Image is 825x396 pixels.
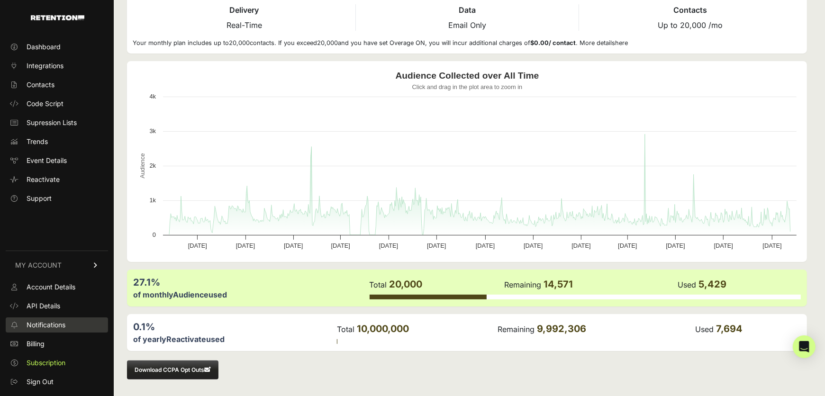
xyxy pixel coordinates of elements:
a: MY ACCOUNT [6,251,108,279]
div: 0.1% [133,320,336,333]
span: Trends [27,137,48,146]
a: Account Details [6,279,108,295]
span: Email Only [448,20,486,30]
a: Notifications [6,317,108,333]
text: 3k [149,127,156,135]
label: Audience [173,290,209,299]
span: Subscription [27,358,65,368]
text: [DATE] [188,242,207,249]
label: Remaining [498,324,535,334]
a: Event Details [6,153,108,168]
a: Dashboard [6,39,108,54]
span: Event Details [27,156,67,165]
text: Click and drag in the plot area to zoom in [412,83,523,90]
small: Your monthly plan includes up to contacts. If you exceed and you have set Overage ON, you will in... [133,39,628,46]
span: Dashboard [27,42,61,52]
span: Supression Lists [27,118,77,127]
a: Reactivate [6,172,108,187]
img: Retention.com [31,15,84,20]
a: Code Script [6,96,108,111]
label: Used [695,324,714,334]
span: Contacts [27,80,54,90]
svg: Audience Collected over All Time [133,67,801,256]
h4: Data [356,4,578,16]
text: [DATE] [284,242,303,249]
text: Audience [139,153,146,178]
text: [DATE] [331,242,350,249]
text: 0 [153,231,156,238]
strong: / contact [530,39,576,46]
label: Reactivate [166,334,206,344]
span: Up to 20,000 /mo [658,20,723,30]
button: Download CCPA Opt Outs [127,360,218,379]
text: [DATE] [524,242,543,249]
text: 4k [149,93,156,100]
a: here [615,39,628,46]
a: Support [6,191,108,206]
label: Remaining [504,280,541,289]
text: [DATE] [476,242,495,249]
text: [DATE] [618,242,637,249]
h4: Contacts [579,4,801,16]
text: [DATE] [763,242,782,249]
text: Audience Collected over All Time [396,71,539,81]
span: MY ACCOUNT [15,261,62,270]
label: Used [678,280,696,289]
a: Supression Lists [6,115,108,130]
span: 14,571 [544,279,573,290]
span: Code Script [27,99,63,108]
span: $0.00 [530,39,549,46]
div: Open Intercom Messenger [793,335,816,358]
span: 20,000 [229,39,250,46]
a: Trends [6,134,108,149]
text: 1k [149,197,156,204]
span: Support [27,194,52,203]
div: 27.1% [133,276,369,289]
a: Integrations [6,58,108,73]
a: Billing [6,336,108,351]
span: Billing [27,339,45,349]
span: 20,000 [317,39,338,46]
h4: Delivery [133,4,355,16]
span: 7,694 [716,323,743,334]
span: Reactivate [27,175,60,184]
span: 20,000 [390,279,423,290]
span: 5,429 [698,279,726,290]
span: 9,992,306 [537,323,586,334]
text: [DATE] [236,242,255,249]
a: Sign Out [6,374,108,389]
a: API Details [6,298,108,314]
span: Real-Time [227,20,262,30]
text: [DATE] [571,242,590,249]
text: [DATE] [666,242,685,249]
span: Integrations [27,61,63,71]
span: 10,000,000 [357,323,409,334]
span: Notifications [27,320,65,330]
div: of yearly used [133,333,336,345]
a: Contacts [6,77,108,92]
a: Subscription [6,355,108,370]
text: 2k [149,162,156,169]
label: Total [370,280,387,289]
label: Total [337,324,354,334]
div: of monthly used [133,289,369,300]
text: [DATE] [714,242,733,249]
span: Account Details [27,282,75,292]
text: [DATE] [379,242,398,249]
span: API Details [27,301,60,311]
span: Sign Out [27,377,54,387]
text: [DATE] [427,242,446,249]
